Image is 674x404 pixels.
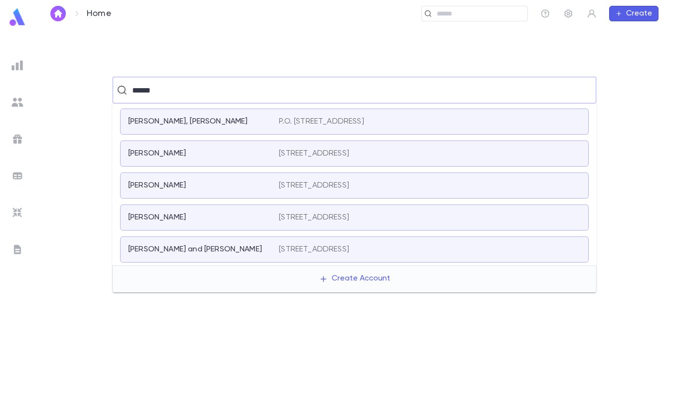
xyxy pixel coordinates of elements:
p: [STREET_ADDRESS] [279,213,349,222]
img: imports_grey.530a8a0e642e233f2baf0ef88e8c9fcb.svg [12,207,23,218]
img: students_grey.60c7aba0da46da39d6d829b817ac14fc.svg [12,96,23,108]
p: [PERSON_NAME] [128,213,186,222]
p: Home [87,8,111,19]
p: P.O. [STREET_ADDRESS] [279,117,364,126]
img: reports_grey.c525e4749d1bce6a11f5fe2a8de1b229.svg [12,60,23,71]
img: logo [8,8,27,27]
p: [PERSON_NAME], [PERSON_NAME] [128,117,247,126]
img: letters_grey.7941b92b52307dd3b8a917253454ce1c.svg [12,244,23,255]
button: Create [609,6,659,21]
p: [PERSON_NAME] [128,149,186,158]
img: home_white.a664292cf8c1dea59945f0da9f25487c.svg [52,10,64,17]
img: batches_grey.339ca447c9d9533ef1741baa751efc33.svg [12,170,23,182]
img: campaigns_grey.99e729a5f7ee94e3726e6486bddda8f1.svg [12,133,23,145]
p: [STREET_ADDRESS] [279,149,349,158]
p: [PERSON_NAME] [128,181,186,190]
p: [STREET_ADDRESS] [279,245,349,254]
p: [PERSON_NAME] and [PERSON_NAME] [128,245,262,254]
p: [STREET_ADDRESS] [279,181,349,190]
button: Create Account [311,270,398,288]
